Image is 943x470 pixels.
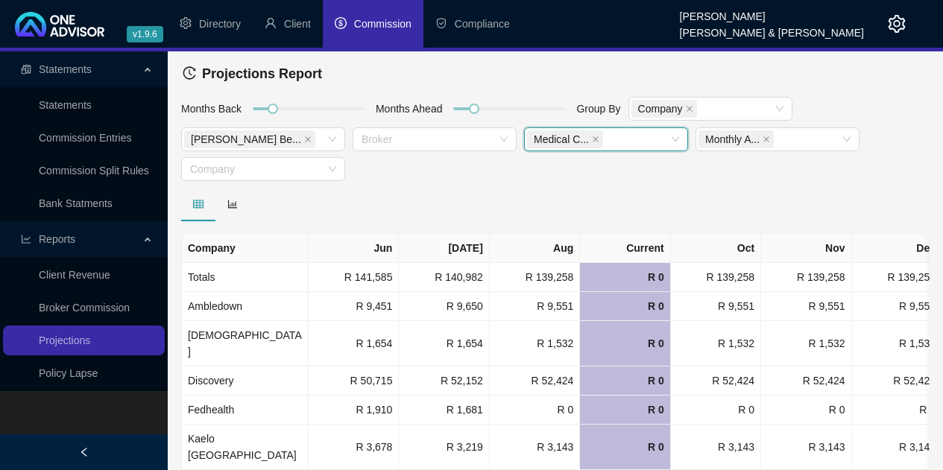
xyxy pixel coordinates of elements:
[580,321,670,366] td: R 0
[580,263,670,292] td: R 0
[852,396,942,425] td: R 0
[335,17,347,29] span: dollar
[399,366,489,396] td: R 52,152
[580,234,670,263] th: Current
[182,263,309,292] td: Totals
[671,425,761,470] td: R 3,143
[182,234,309,263] th: Company
[182,292,309,321] td: Ambledown
[852,292,942,321] td: R 9,551
[671,366,761,396] td: R 52,424
[39,302,130,314] a: Broker Commission
[182,321,309,366] td: [DEMOGRAPHIC_DATA]
[182,396,309,425] td: Fedhealth
[680,4,864,20] div: [PERSON_NAME]
[182,366,309,396] td: Discovery
[127,26,163,42] span: v1.9.6
[490,366,580,396] td: R 52,424
[580,425,670,470] td: R 0
[573,101,624,123] div: Group By
[490,425,580,470] td: R 3,143
[39,197,113,209] a: Bank Statments
[399,425,489,470] td: R 3,219
[39,132,131,144] a: Commission Entries
[852,234,942,263] th: Dec
[183,66,196,80] span: history
[671,263,761,292] td: R 139,258
[435,17,447,29] span: safety
[372,101,447,123] div: Months Ahead
[193,199,204,209] span: table
[527,130,603,148] span: Medical Cover
[15,12,104,36] img: 2df55531c6924b55f21c4cf5d4484680-logo-light.svg
[399,396,489,425] td: R 1,681
[761,366,851,396] td: R 52,424
[631,100,697,118] span: Company
[399,234,489,263] th: [DATE]
[680,20,864,36] div: [PERSON_NAME] & [PERSON_NAME]
[592,136,599,143] span: close
[490,263,580,292] td: R 139,258
[671,234,761,263] th: Oct
[761,234,851,263] th: Nov
[852,263,942,292] td: R 139,258
[490,234,580,263] th: Aug
[763,136,770,143] span: close
[79,447,89,457] span: left
[698,130,774,148] span: Monthly Annuity
[191,131,301,147] span: [PERSON_NAME] Be...
[39,165,149,177] a: Commission Split Rules
[309,366,399,396] td: R 50,715
[852,425,942,470] td: R 3,143
[39,233,75,245] span: Reports
[39,63,92,75] span: Statements
[180,17,192,29] span: setting
[177,101,245,123] div: Months Back
[199,18,241,30] span: Directory
[184,130,315,148] span: Shelly Beach
[39,269,110,281] a: Client Revenue
[309,321,399,366] td: R 1,654
[671,292,761,321] td: R 9,551
[399,263,489,292] td: R 140,982
[309,292,399,321] td: R 9,451
[580,292,670,321] td: R 0
[761,263,851,292] td: R 139,258
[852,366,942,396] td: R 52,424
[21,64,31,74] span: reconciliation
[534,131,589,147] span: Medical C...
[671,396,761,425] td: R 0
[182,425,309,470] td: Kaelo [GEOGRAPHIC_DATA]
[761,292,851,321] td: R 9,551
[284,18,311,30] span: Client
[490,396,580,425] td: R 0
[354,18,411,30] span: Commission
[888,15,906,33] span: setting
[761,396,851,425] td: R 0
[761,321,851,366] td: R 1,532
[399,292,489,321] td: R 9,650
[686,105,693,112] span: close
[671,321,761,366] td: R 1,532
[399,321,489,366] td: R 1,654
[580,396,670,425] td: R 0
[265,17,277,29] span: user
[580,366,670,396] td: R 0
[309,263,399,292] td: R 141,585
[490,292,580,321] td: R 9,551
[39,99,92,111] a: Statements
[852,321,942,366] td: R 1,532
[227,199,238,209] span: bar-chart
[202,66,322,81] span: Projections Report
[309,425,399,470] td: R 3,678
[490,321,580,366] td: R 1,532
[309,234,399,263] th: Jun
[455,18,510,30] span: Compliance
[761,425,851,470] td: R 3,143
[638,101,683,117] span: Company
[705,131,760,147] span: Monthly A...
[309,396,399,425] td: R 1,910
[304,136,312,143] span: close
[21,234,31,244] span: line-chart
[39,367,98,379] a: Policy Lapse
